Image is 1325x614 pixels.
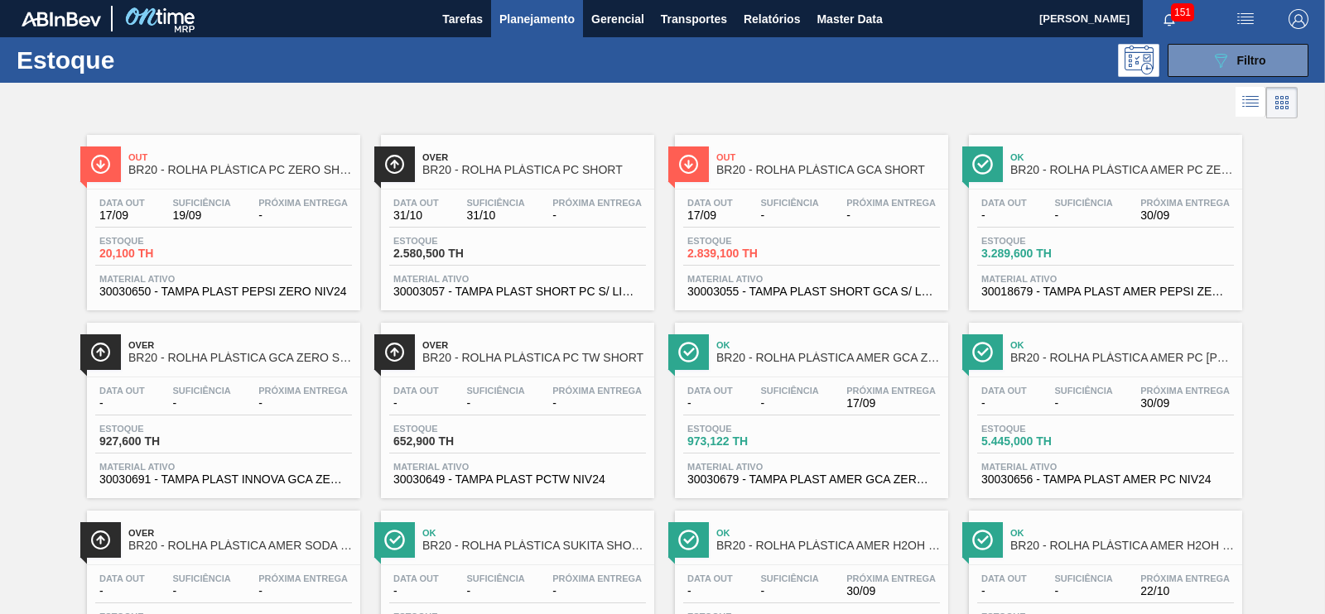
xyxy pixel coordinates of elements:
[1010,152,1234,162] span: Ok
[393,585,439,597] span: -
[1140,585,1230,597] span: 22/10
[716,352,940,364] span: BR20 - ROLHA PLÁSTICA AMER GCA ZERO SHORT
[1054,198,1112,208] span: Suficiência
[393,247,509,260] span: 2.580,500 TH
[591,9,644,29] span: Gerencial
[1289,9,1308,29] img: Logout
[466,209,524,222] span: 31/10
[1054,386,1112,396] span: Suficiência
[760,209,818,222] span: -
[678,342,699,362] img: Ícone
[422,164,646,176] span: BR20 - ROLHA PLÁSTICA PC SHORT
[1140,198,1230,208] span: Próxima Entrega
[1143,7,1196,31] button: Notificações
[716,340,940,350] span: Ok
[687,198,733,208] span: Data out
[1054,397,1112,410] span: -
[687,247,803,260] span: 2.839,100 TH
[393,198,439,208] span: Data out
[1140,386,1230,396] span: Próxima Entrega
[687,573,733,583] span: Data out
[744,9,800,29] span: Relatórios
[466,198,524,208] span: Suficiência
[687,473,936,486] span: 30030679 - TAMPA PLAST AMER GCA ZERO NIV24
[846,386,936,396] span: Próxima Entrega
[687,435,803,448] span: 973,122 TH
[1010,340,1234,350] span: Ok
[661,9,727,29] span: Transportes
[760,198,818,208] span: Suficiência
[393,397,439,410] span: -
[760,585,818,597] span: -
[687,424,803,434] span: Estoque
[1140,209,1230,222] span: 30/09
[552,386,642,396] span: Próxima Entrega
[1171,3,1194,22] span: 151
[981,585,1027,597] span: -
[393,236,509,246] span: Estoque
[90,154,111,175] img: Ícone
[99,285,348,298] span: 30030650 - TAMPA PLAST PEPSI ZERO NIV24
[99,274,348,284] span: Material ativo
[258,585,348,597] span: -
[22,12,101,26] img: TNhmsLtSVTkK8tSr43FrP2fwEKptu5GPRR3wAAAABJRU5ErkJggg==
[846,198,936,208] span: Próxima Entrega
[99,585,145,597] span: -
[678,530,699,550] img: Ícone
[1118,44,1159,77] div: Pogramando: nenhum usuário selecionado
[172,209,230,222] span: 19/09
[1054,573,1112,583] span: Suficiência
[760,397,818,410] span: -
[687,462,936,472] span: Material ativo
[1010,528,1234,538] span: Ok
[1140,573,1230,583] span: Próxima Entrega
[716,164,940,176] span: BR20 - ROLHA PLÁSTICA GCA SHORT
[466,386,524,396] span: Suficiência
[1054,585,1112,597] span: -
[846,573,936,583] span: Próxima Entrega
[466,585,524,597] span: -
[128,164,352,176] span: BR20 - ROLHA PLÁSTICA PC ZERO SHORT
[760,573,818,583] span: Suficiência
[552,585,642,597] span: -
[128,540,352,552] span: BR20 - ROLHA PLÁSTICA AMER SODA SHORT
[422,540,646,552] span: BR20 - ROLHA PLÁSTICA SUKITA SHORT
[499,9,575,29] span: Planejamento
[75,310,369,498] a: ÍconeOverBR20 - ROLHA PLÁSTICA GCA ZERO SHORTData out-Suficiência-Próxima Entrega-Estoque927,600 ...
[981,247,1097,260] span: 3.289,600 TH
[393,285,642,298] span: 30003057 - TAMPA PLAST SHORT PC S/ LINER
[1010,164,1234,176] span: BR20 - ROLHA PLÁSTICA AMER PC ZERO SHORT
[466,397,524,410] span: -
[99,198,145,208] span: Data out
[128,340,352,350] span: Over
[258,209,348,222] span: -
[981,435,1097,448] span: 5.445,000 TH
[99,473,348,486] span: 30030691 - TAMPA PLAST INNOVA GCA ZERO NIV24
[393,435,509,448] span: 652,900 TH
[981,473,1230,486] span: 30030656 - TAMPA PLAST AMER PC NIV24
[99,435,215,448] span: 927,600 TH
[172,386,230,396] span: Suficiência
[846,397,936,410] span: 17/09
[99,247,215,260] span: 20,100 TH
[1010,352,1234,364] span: BR20 - ROLHA PLÁSTICA AMER PC SHORT
[972,342,993,362] img: Ícone
[687,585,733,597] span: -
[128,528,352,538] span: Over
[981,236,1097,246] span: Estoque
[90,530,111,550] img: Ícone
[258,397,348,410] span: -
[99,209,145,222] span: 17/09
[422,152,646,162] span: Over
[369,122,662,310] a: ÍconeOverBR20 - ROLHA PLÁSTICA PC SHORTData out31/10Suficiência31/10Próxima Entrega-Estoque2.580,...
[981,209,1027,222] span: -
[716,540,940,552] span: BR20 - ROLHA PLÁSTICA AMER H2OH LIMÃO SHORT
[99,397,145,410] span: -
[972,154,993,175] img: Ícone
[552,198,642,208] span: Próxima Entrega
[981,274,1230,284] span: Material ativo
[258,386,348,396] span: Próxima Entrega
[99,462,348,472] span: Material ativo
[956,122,1250,310] a: ÍconeOkBR20 - ROLHA PLÁSTICA AMER PC ZERO SHORTData out-Suficiência-Próxima Entrega30/09Estoque3....
[393,274,642,284] span: Material ativo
